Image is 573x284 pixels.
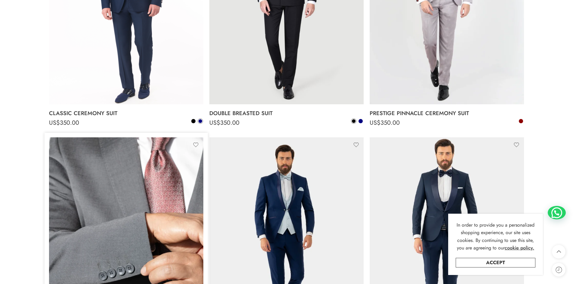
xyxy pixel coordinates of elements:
a: PRESTIGE PINNACLE CEREMONY SUIT [370,107,524,119]
a: Accept [456,258,535,267]
a: Bordeaux [518,118,524,124]
span: US$ [49,118,60,127]
span: In order to provide you a personalized shopping experience, our site uses cookies. By continuing ... [457,221,534,252]
a: Black [351,118,356,124]
a: Navy [198,118,203,124]
a: DOUBLE BREASTED SUIT [209,107,364,119]
span: US$ [370,118,380,127]
a: Black [191,118,196,124]
a: Navy [358,118,363,124]
span: US$ [209,118,220,127]
a: cookie policy. [505,244,534,252]
a: CLASSIC CEREMONY SUIT [49,107,203,119]
bdi: 350.00 [209,118,239,127]
bdi: 350.00 [49,118,79,127]
bdi: 350.00 [370,118,400,127]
